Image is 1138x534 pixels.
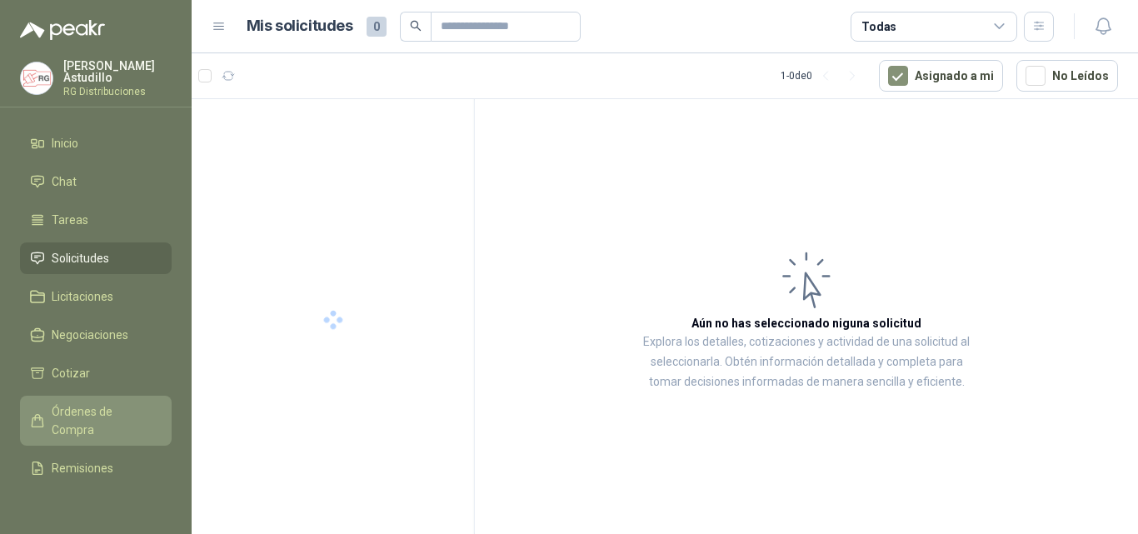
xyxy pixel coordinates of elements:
span: Negociaciones [52,326,128,344]
p: [PERSON_NAME] Astudillo [63,60,172,83]
a: Inicio [20,127,172,159]
div: Todas [861,17,896,36]
span: Cotizar [52,364,90,382]
img: Company Logo [21,62,52,94]
span: Órdenes de Compra [52,402,156,439]
a: Tareas [20,204,172,236]
a: Solicitudes [20,242,172,274]
a: Remisiones [20,452,172,484]
button: No Leídos [1016,60,1118,92]
h1: Mis solicitudes [247,14,353,38]
a: Licitaciones [20,281,172,312]
span: search [410,20,422,32]
a: Cotizar [20,357,172,389]
div: 1 - 0 de 0 [781,62,866,89]
a: Chat [20,166,172,197]
span: Remisiones [52,459,113,477]
button: Asignado a mi [879,60,1003,92]
span: Solicitudes [52,249,109,267]
span: Chat [52,172,77,191]
a: Negociaciones [20,319,172,351]
span: Tareas [52,211,88,229]
span: Licitaciones [52,287,113,306]
h3: Aún no has seleccionado niguna solicitud [691,314,921,332]
span: Inicio [52,134,78,152]
img: Logo peakr [20,20,105,40]
a: Órdenes de Compra [20,396,172,446]
p: RG Distribuciones [63,87,172,97]
a: Configuración [20,491,172,522]
p: Explora los detalles, cotizaciones y actividad de una solicitud al seleccionarla. Obtén informaci... [641,332,971,392]
span: 0 [367,17,387,37]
